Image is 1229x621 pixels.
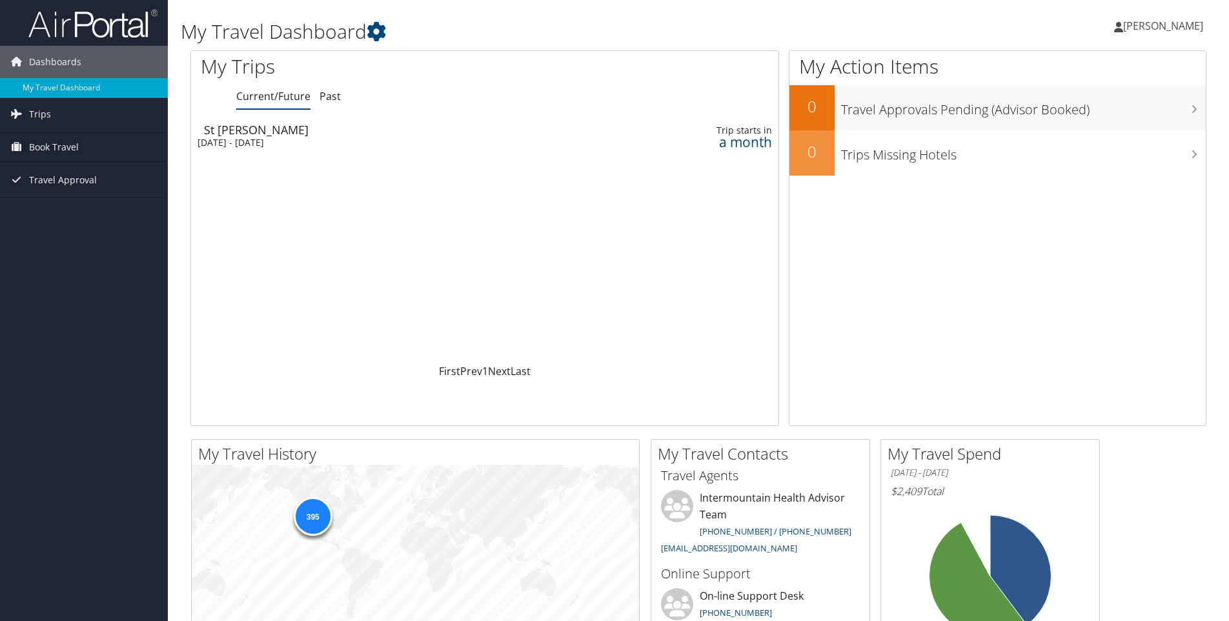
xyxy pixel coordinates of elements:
[439,364,460,378] a: First
[201,53,524,80] h1: My Trips
[293,497,332,536] div: 395
[789,141,835,163] h2: 0
[29,164,97,196] span: Travel Approval
[204,124,578,136] div: St [PERSON_NAME]
[658,443,869,465] h2: My Travel Contacts
[789,130,1206,176] a: 0Trips Missing Hotels
[891,467,1090,479] h6: [DATE] - [DATE]
[789,85,1206,130] a: 0Travel Approvals Pending (Advisor Booked)
[647,125,772,136] div: Trip starts in
[789,96,835,117] h2: 0
[236,89,310,103] a: Current/Future
[488,364,511,378] a: Next
[661,565,860,583] h3: Online Support
[1114,6,1216,45] a: [PERSON_NAME]
[661,542,797,554] a: [EMAIL_ADDRESS][DOMAIN_NAME]
[511,364,531,378] a: Last
[661,467,860,485] h3: Travel Agents
[29,98,51,130] span: Trips
[647,136,772,148] div: a month
[1123,19,1203,33] span: [PERSON_NAME]
[198,443,639,465] h2: My Travel History
[891,484,922,498] span: $2,409
[181,18,871,45] h1: My Travel Dashboard
[789,53,1206,80] h1: My Action Items
[891,484,1090,498] h6: Total
[28,8,157,39] img: airportal-logo.png
[320,89,341,103] a: Past
[700,607,772,618] a: [PHONE_NUMBER]
[655,490,866,559] li: Intermountain Health Advisor Team
[29,46,81,78] span: Dashboards
[700,525,851,537] a: [PHONE_NUMBER] / [PHONE_NUMBER]
[460,364,482,378] a: Prev
[482,364,488,378] a: 1
[198,137,571,148] div: [DATE] - [DATE]
[841,94,1206,119] h3: Travel Approvals Pending (Advisor Booked)
[888,443,1099,465] h2: My Travel Spend
[841,139,1206,164] h3: Trips Missing Hotels
[29,131,79,163] span: Book Travel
